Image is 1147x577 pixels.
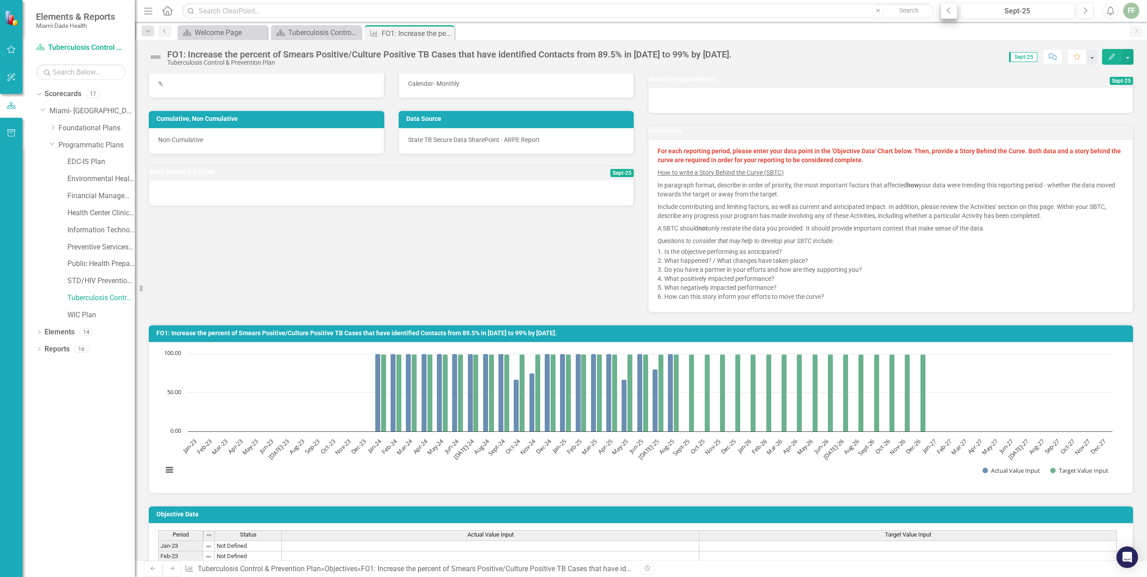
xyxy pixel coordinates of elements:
text: Aug-27 [1027,437,1046,456]
path: Jan-25, 100. Actual Value Input. [560,354,565,432]
a: STD/HIV Prevention and Control Plan [67,276,135,286]
text: Feb-25 [565,437,583,456]
text: Nov-24 [518,437,538,456]
h3: Cumulative, Non Cumulative [156,115,380,122]
path: Mar-24, 100. Actual Value Input. [406,354,411,432]
button: Search [887,4,932,17]
path: Apr-25, 100. Actual Value Input. [606,354,612,432]
text: May-23 [240,437,260,457]
strong: how [907,182,919,189]
path: Jan-24, 100. Actual Value Input. [375,354,381,432]
li: What happened? / What changes have taken place? [664,256,1124,265]
text: Jan-23 [180,437,198,455]
span: Search [899,7,919,14]
div: FO1: Increase the percent of Smears Positive/Culture Positive TB Cases that have identified Conta... [361,564,806,573]
path: Oct-26, 99. Target Value Input. [889,355,895,432]
text: Mar-26 [765,437,783,456]
path: Aug-24, 99. Target Value Input. [489,355,494,432]
input: Search Below... [36,64,126,80]
path: Jun-24, 100. Actual Value Input. [452,354,458,432]
path: Nov-26, 99. Target Value Input. [905,355,910,432]
text: Jun-24 [442,437,460,455]
text: Aug-26 [842,437,861,456]
path: Nov-24, 99. Target Value Input. [535,355,541,432]
div: Welcome Page [195,27,265,38]
div: » » [185,564,634,574]
path: Nov-25, 99. Target Value Input. [720,355,725,432]
text: Mar-27 [950,437,969,456]
text: 100.00 [164,349,181,357]
path: Mar-25, 99. Target Value Input. [597,355,602,432]
text: Mar-24 [395,437,414,456]
path: May-26, 99. Target Value Input. [813,355,818,432]
text: Feb-24 [380,437,399,456]
path: Dec-24, 99. Target Value Input. [551,355,556,432]
text: Dec-26 [904,437,922,456]
text: Oct-23 [319,437,337,455]
path: Nov-24, 75. Actual Value Input. [529,373,535,432]
text: May-27 [980,437,999,457]
path: Jul-25, 99. Target Value Input. [658,355,664,432]
td: Not Defined [215,551,282,562]
td: Feb-23 [158,551,203,562]
img: 8DAGhfEEPCf229AAAAAElFTkSuQmCC [205,532,213,539]
span: % [158,80,163,87]
a: WIC Plan [67,310,135,320]
path: Jul-26, 99. Target Value Input. [843,355,849,432]
td: Not Defined [215,541,282,551]
h3: FO1: Increase the percent of Smears Positive/Culture Positive TB Cases that have identified Conta... [156,330,1129,337]
path: May-24, 100. Actual Value Input. [437,354,442,432]
path: Sept-26, 99. Target Value Input. [874,355,880,432]
path: Aug-25, 100. Actual Value Input. [668,354,673,432]
path: Jan-26, 99. Target Value Input. [751,355,756,432]
path: Feb-25, 100. Actual Value Input. [576,354,581,432]
text: Jan-27 [920,437,938,455]
text: Jan-26 [735,437,753,455]
path: May-25, 66.6. Actual Value Input. [622,380,627,432]
strong: For each reporting period, please enter your data point in the 'Objective Data' Chart below. Then... [658,147,1121,164]
text: Apr-24 [411,437,430,455]
path: Feb-24, 100. Actual Value Input. [391,354,396,432]
text: Sep-27 [1043,437,1061,456]
button: FF [1123,3,1139,19]
a: Information Technology Plan [67,225,135,235]
path: Sept-24, 99. Target Value Input. [504,355,510,432]
div: Chart. Highcharts interactive chart. [158,349,1124,484]
path: Oct-25, 99. Target Value Input. [705,355,710,432]
path: Feb-26, 99. Target Value Input. [766,355,772,432]
text: Nov-26 [888,437,907,456]
a: Miami- [GEOGRAPHIC_DATA] [49,106,135,116]
text: Nov-23 [333,437,352,456]
text: Sept-24 [486,437,507,457]
a: Foundational Plans [58,123,135,133]
img: Not Defined [148,50,163,64]
p: Include contributing and limiting factors, as well as current and anticipated impact. In addition... [658,200,1124,222]
div: Open Intercom Messenger [1116,546,1138,568]
li: Is the objective performing as anticipated? [664,247,1124,256]
text: Dec-23 [349,437,368,456]
h3: Data Source [406,115,630,122]
div: Tuberculosis Control & Prevention Plan [167,59,732,66]
text: 0.00 [170,426,181,435]
img: 8DAGhfEEPCf229AAAAAElFTkSuQmCC [205,553,212,560]
path: Apr-24, 100. Actual Value Input. [422,354,427,432]
a: Preventive Services Plan [67,242,135,253]
path: Jan-24, 99. Target Value Input. [381,355,387,432]
a: Tuberculosis Control & Prevention Plan [198,564,321,573]
text: [DATE]-27 [1006,437,1030,461]
path: Mar-26, 99. Target Value Input. [782,355,787,432]
text: Jun-25 [627,437,645,455]
path: Sept-25, 99. Target Value Input. [689,355,694,432]
text: Dec-27 [1089,437,1107,456]
path: Jun-24, 99. Target Value Input. [458,355,463,432]
path: Apr-24, 99. Target Value Input. [427,355,433,432]
button: View chart menu, Chart [163,464,176,476]
path: Mar-25, 100. Actual Value Input. [591,354,596,432]
li: What negatively impacted performance? [664,283,1124,292]
path: Feb-24, 99. Target Value Input. [396,355,402,432]
text: Feb-27 [935,437,953,456]
div: Sept-25 [963,6,1071,17]
div: 17 [86,90,100,98]
text: [DATE]-25 [636,437,660,461]
text: Apr-26 [781,437,799,455]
